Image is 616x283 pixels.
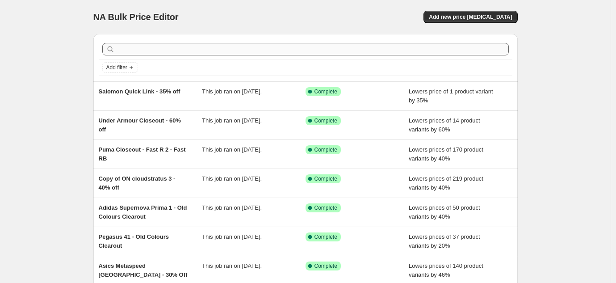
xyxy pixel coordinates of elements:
span: Lowers prices of 219 product variants by 40% [409,175,483,191]
span: Complete [314,262,337,270]
span: This job ran on [DATE]. [202,233,262,240]
span: Complete [314,204,337,211]
span: NA Bulk Price Editor [93,12,179,22]
span: Complete [314,88,337,95]
span: Copy of ON cloudstratus 3 - 40% off [99,175,176,191]
span: Complete [314,175,337,182]
span: This job ran on [DATE]. [202,262,262,269]
span: This job ran on [DATE]. [202,88,262,95]
span: Lowers price of 1 product variant by 35% [409,88,493,104]
span: Add filter [106,64,127,71]
button: Add new price [MEDICAL_DATA] [423,11,517,23]
span: This job ran on [DATE]. [202,204,262,211]
span: Puma Closeout - Fast R 2 - Fast RB [99,146,186,162]
span: Lowers prices of 14 product variants by 60% [409,117,480,133]
span: Salomon Quick Link - 35% off [99,88,180,95]
span: Lowers prices of 170 product variants by 40% [409,146,483,162]
span: This job ran on [DATE]. [202,175,262,182]
span: Complete [314,146,337,153]
button: Add filter [102,62,138,73]
span: Under Armour Closeout - 60% off [99,117,181,133]
span: Adidas Supernova Prima 1 - Old Colours Clearout [99,204,187,220]
span: Lowers prices of 50 product variants by 40% [409,204,480,220]
span: This job ran on [DATE]. [202,146,262,153]
span: Pegasus 41 - Old Colours Clearout [99,233,169,249]
span: Lowers prices of 37 product variants by 20% [409,233,480,249]
span: Complete [314,117,337,124]
span: Lowers prices of 140 product variants by 46% [409,262,483,278]
span: This job ran on [DATE]. [202,117,262,124]
span: Asics Metaspeed [GEOGRAPHIC_DATA] - 30% Off [99,262,188,278]
span: Complete [314,233,337,241]
span: Add new price [MEDICAL_DATA] [429,13,512,21]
